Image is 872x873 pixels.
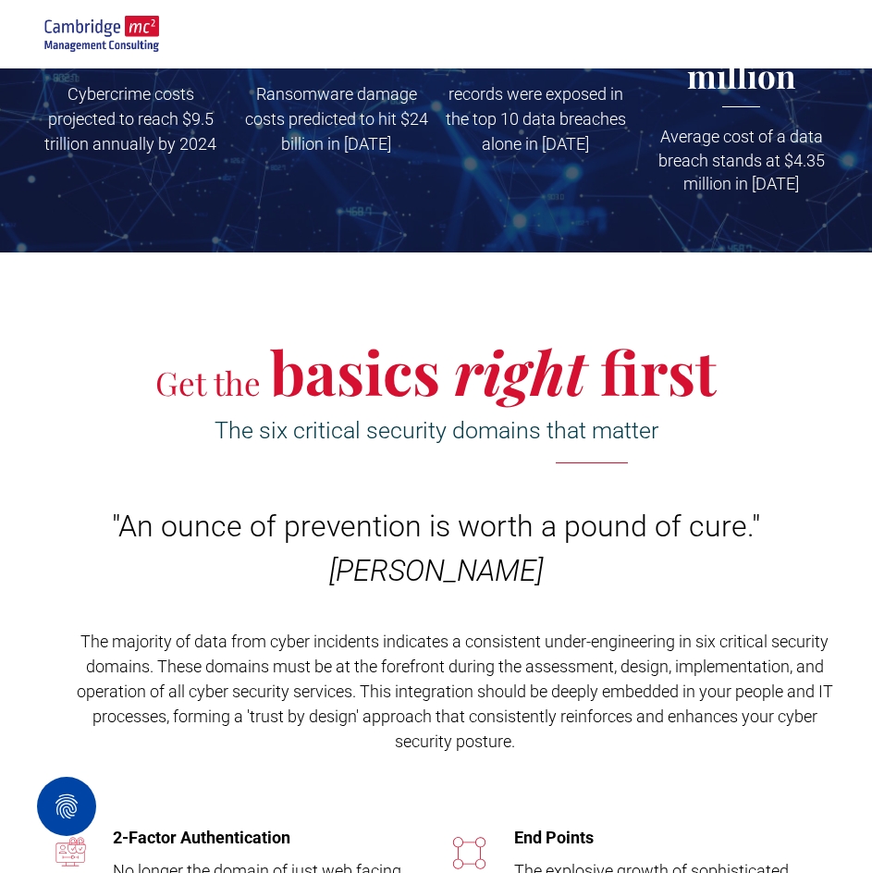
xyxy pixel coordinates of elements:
[454,331,586,411] span: right
[43,16,159,54] img: secondary-image
[112,509,760,544] span: "An ounce of prevention is worth a pound of cure."
[245,84,428,154] span: Ransomware damage costs predicted to hit $24 billion in [DATE]​
[600,331,717,411] span: first
[215,417,658,444] span: The six critical security domains that matter
[514,828,594,847] span: End Points
[155,361,261,404] span: Get the
[44,84,216,154] span: Cybercrime costs projected to reach $9.5 trillion annually by 2024​
[43,18,159,38] a: TECHNOLOGY > Cyber Security | SERVICES | Cambridge Management Consulting
[329,553,543,588] span: [PERSON_NAME]
[446,84,626,154] span: records were exposed in the top 10 data breaches alone in [DATE]​
[270,331,440,411] span: basics
[77,632,833,751] span: The majority of data from cyber incidents indicates a consistent under-engineering in six critica...
[658,127,825,193] span: Average cost of a data breach stands at $4.35 million in [DATE]
[113,828,290,847] span: 2-Factor Authentication
[807,10,855,58] button: menu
